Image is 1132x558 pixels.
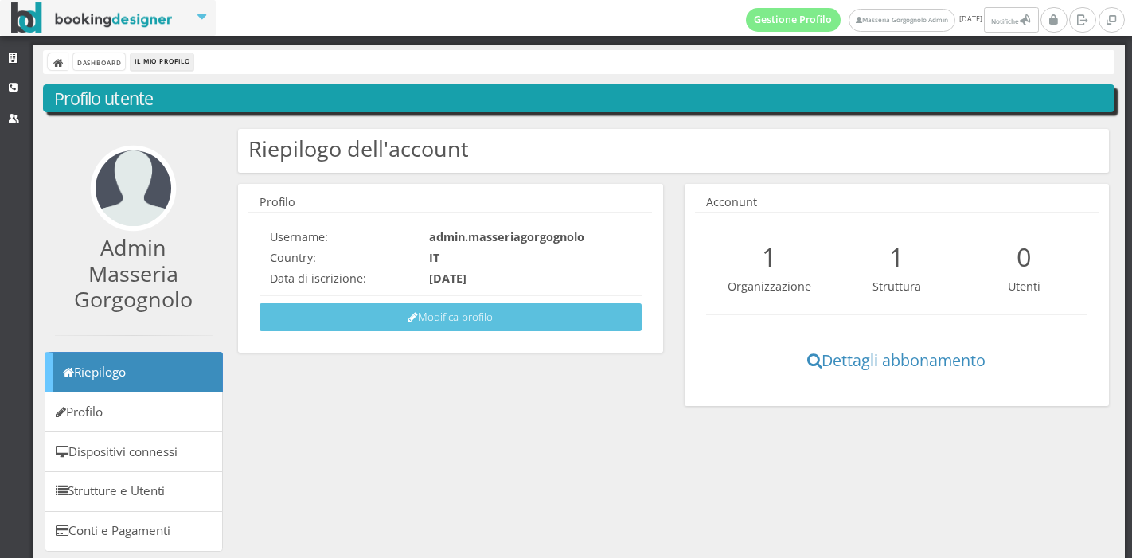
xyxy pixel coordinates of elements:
h2: Riepilogo dell'account [248,129,469,162]
h1: 1 [720,241,819,272]
h5: Dettagli abbonamento [706,337,1088,384]
button: Modifica profilo [260,303,642,331]
img: User Picture [96,150,171,226]
li: Il mio profilo [131,53,193,71]
h4: Struttura [847,279,946,293]
a: Dispositivi connessi [45,431,223,472]
h4: Organizzazione [720,279,819,293]
a: Profilo [45,392,223,432]
h4: Utenti [974,279,1073,293]
h2: Admin Masseria Gorgognolo [55,235,212,312]
h1: 0 [974,241,1073,272]
h4: Profilo [248,191,652,213]
button: Notifiche [984,7,1038,33]
h4: Data di iscrizione: [260,271,419,285]
h4: Acconunt [695,191,1099,213]
a: Masseria Gorgognolo Admin [849,9,955,32]
b: admin.masseriagorgognolo [429,229,584,244]
a: Dashboard [73,53,125,70]
a: Strutture e Utenti [45,471,223,512]
span: [DATE] [746,7,1041,33]
h3: Profilo utente [54,88,1104,109]
h1: 1 [847,241,946,272]
h4: Username: [260,230,419,244]
b: IT [429,250,439,265]
h4: Country: [260,251,419,264]
a: Riepilogo [45,352,223,392]
img: BookingDesigner.com [11,2,173,33]
a: Gestione Profilo [746,8,841,32]
a: Conti e Pagamenti [45,511,223,552]
b: [DATE] [429,271,466,286]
